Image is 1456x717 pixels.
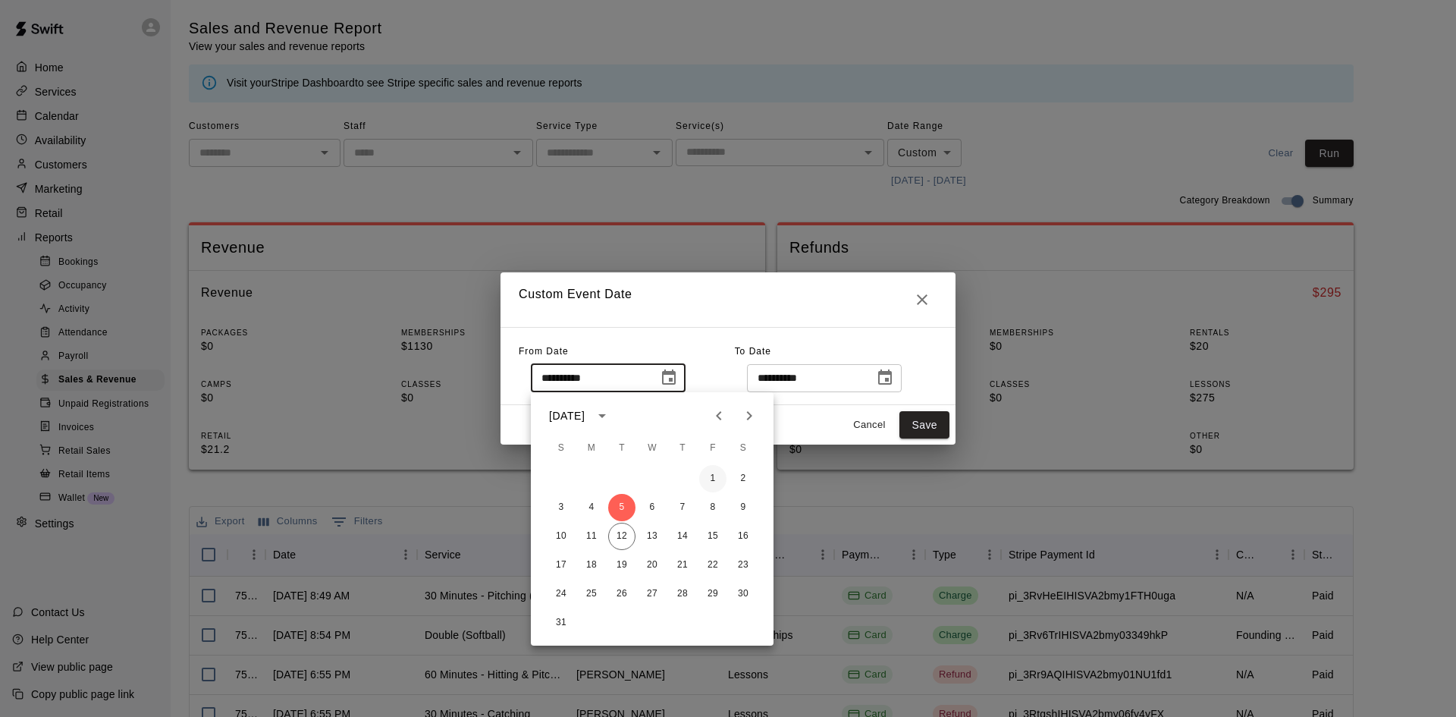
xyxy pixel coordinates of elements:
[730,552,757,579] button: 23
[639,580,666,608] button: 27
[730,465,757,492] button: 2
[639,552,666,579] button: 20
[654,363,684,393] button: Choose date, selected date is Aug 5, 2025
[699,433,726,464] span: Friday
[704,401,734,431] button: Previous month
[699,494,726,521] button: 8
[899,411,949,439] button: Save
[639,494,666,521] button: 6
[734,401,764,431] button: Next month
[730,433,757,464] span: Saturday
[578,494,605,521] button: 4
[730,494,757,521] button: 9
[519,346,569,357] span: From Date
[669,580,696,608] button: 28
[578,552,605,579] button: 18
[639,523,666,550] button: 13
[907,285,937,315] button: Close
[730,580,757,608] button: 30
[608,494,635,521] button: 5
[548,494,575,521] button: 3
[639,433,666,464] span: Wednesday
[608,552,635,579] button: 19
[669,552,696,579] button: 21
[548,433,575,464] span: Sunday
[699,523,726,550] button: 15
[699,580,726,608] button: 29
[669,494,696,521] button: 7
[608,523,635,550] button: 12
[730,523,757,550] button: 16
[549,408,585,424] div: [DATE]
[845,414,893,437] button: Cancel
[608,580,635,608] button: 26
[669,433,696,464] span: Thursday
[548,609,575,637] button: 31
[578,580,605,608] button: 25
[735,346,771,357] span: To Date
[870,363,900,393] button: Choose date, selected date is Aug 12, 2025
[699,465,726,492] button: 1
[608,433,635,464] span: Tuesday
[548,580,575,608] button: 24
[589,403,615,429] button: calendar view is open, switch to year view
[548,552,575,579] button: 17
[699,552,726,579] button: 22
[548,523,575,550] button: 10
[578,433,605,464] span: Monday
[578,523,605,550] button: 11
[500,272,955,327] h2: Custom Event Date
[669,523,696,550] button: 14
